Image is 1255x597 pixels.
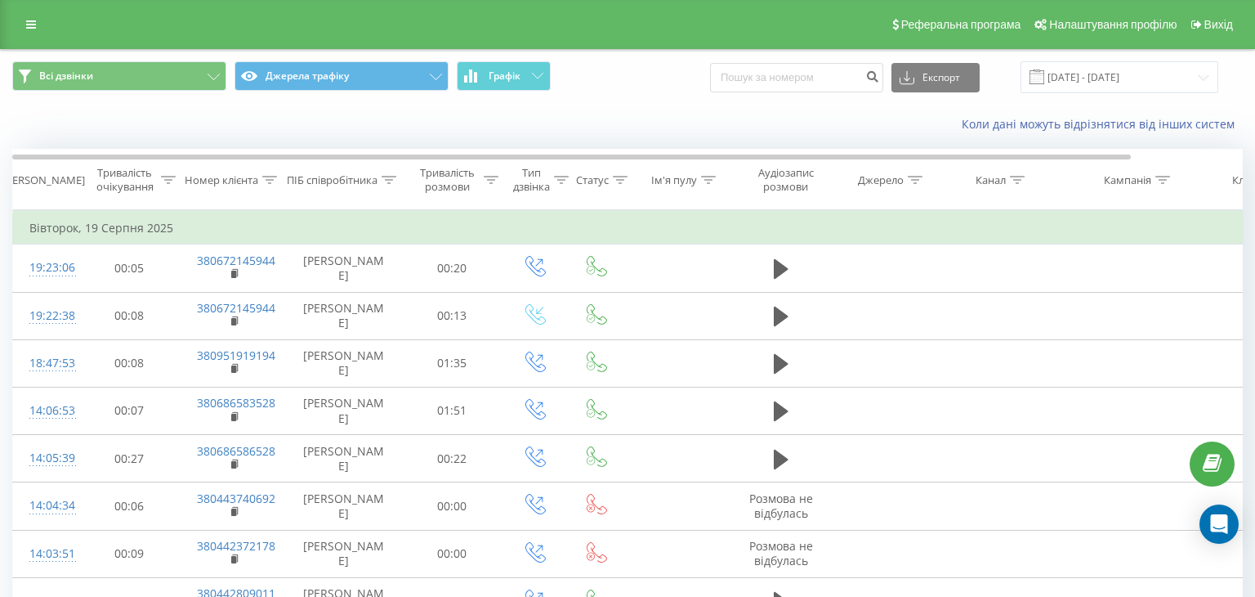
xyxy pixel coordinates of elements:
a: 380672145944 [197,300,275,316]
a: 380442372178 [197,538,275,554]
div: 14:06:53 [29,395,62,427]
td: 00:22 [401,435,503,483]
span: Налаштування профілю [1049,18,1177,31]
div: 19:23:06 [29,252,62,284]
td: 00:08 [78,339,181,387]
button: Всі дзвінки [12,61,226,91]
div: Статус [576,173,609,187]
span: Графік [489,70,520,82]
div: Кампанія [1104,173,1151,187]
span: Вихід [1204,18,1233,31]
td: 00:05 [78,245,181,292]
a: 380443740692 [197,491,275,506]
div: 18:47:53 [29,348,62,379]
div: 14:04:34 [29,490,62,522]
td: [PERSON_NAME] [287,245,401,292]
a: 380686583528 [197,395,275,411]
td: [PERSON_NAME] [287,339,401,387]
span: Всі дзвінки [39,70,93,83]
div: Тривалість розмови [415,166,480,194]
button: Експорт [891,63,980,92]
div: ПІБ співробітника [287,173,377,187]
a: 380951919194 [197,348,275,363]
td: 00:00 [401,483,503,530]
a: 380672145944 [197,253,275,268]
td: 00:00 [401,530,503,577]
span: Реферальна програма [901,18,1021,31]
button: Джерела трафіку [234,61,449,91]
span: Розмова не відбулась [749,491,813,521]
td: 00:13 [401,292,503,339]
div: Тип дзвінка [513,166,550,194]
td: [PERSON_NAME] [287,483,401,530]
td: 00:09 [78,530,181,577]
td: [PERSON_NAME] [287,292,401,339]
input: Пошук за номером [710,63,883,92]
td: [PERSON_NAME] [287,530,401,577]
div: Джерело [858,173,904,187]
div: 14:05:39 [29,442,62,474]
div: 19:22:38 [29,300,62,332]
div: Канал [976,173,1006,187]
td: 01:35 [401,339,503,387]
div: Аудіозапис розмови [746,166,825,194]
a: 380686586528 [197,443,275,459]
td: 00:06 [78,483,181,530]
td: [PERSON_NAME] [287,435,401,483]
td: 00:27 [78,435,181,483]
button: Графік [457,61,551,91]
td: 00:07 [78,387,181,434]
td: [PERSON_NAME] [287,387,401,434]
div: Open Intercom Messenger [1199,505,1239,544]
a: Коли дані можуть відрізнятися вiд інших систем [962,116,1243,132]
td: 01:51 [401,387,503,434]
div: [PERSON_NAME] [2,173,85,187]
td: 00:20 [401,245,503,292]
div: Тривалість очікування [92,166,157,194]
div: 14:03:51 [29,538,62,570]
span: Розмова не відбулась [749,538,813,568]
td: 00:08 [78,292,181,339]
div: Номер клієнта [185,173,258,187]
div: Ім'я пулу [651,173,697,187]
